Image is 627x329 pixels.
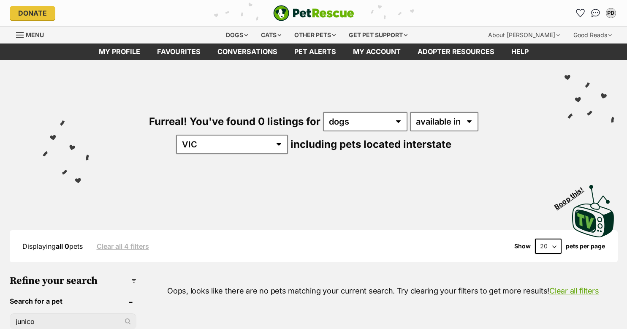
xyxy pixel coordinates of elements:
[591,9,600,17] img: chat-41dd97257d64d25036548639549fe6c8038ab92f7586957e7f3b1b290dea8141.svg
[409,44,503,60] a: Adopter resources
[273,5,354,21] img: logo-e224e6f780fb5917bec1dbf3a21bbac754714ae5b6737aabdf751b685950b380.svg
[503,44,537,60] a: Help
[255,27,287,44] div: Cats
[604,6,618,20] button: My account
[553,180,592,211] span: Boop this!
[345,44,409,60] a: My account
[589,6,603,20] a: Conversations
[574,6,587,20] a: Favourites
[343,27,413,44] div: Get pet support
[514,243,531,250] span: Show
[273,5,354,21] a: PetRescue
[567,27,618,44] div: Good Reads
[149,285,618,296] p: Oops, looks like there are no pets matching your current search. Try clearing your filters to get...
[90,44,149,60] a: My profile
[566,243,605,250] label: pets per page
[149,44,209,60] a: Favourites
[574,6,618,20] ul: Account quick links
[209,44,286,60] a: conversations
[56,242,69,250] strong: all 0
[22,242,83,250] span: Displaying pets
[10,297,136,305] header: Search for a pet
[482,27,566,44] div: About [PERSON_NAME]
[286,44,345,60] a: Pet alerts
[607,9,615,17] div: PD
[97,242,149,250] a: Clear all 4 filters
[290,138,451,150] span: including pets located interstate
[220,27,254,44] div: Dogs
[149,115,320,128] span: Furreal! You've found 0 listings for
[26,31,44,38] span: Menu
[10,275,136,287] h3: Refine your search
[572,185,614,237] img: PetRescue TV logo
[288,27,342,44] div: Other pets
[10,6,55,20] a: Donate
[16,27,50,42] a: Menu
[549,286,599,295] a: Clear all filters
[572,177,614,239] a: Boop this!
